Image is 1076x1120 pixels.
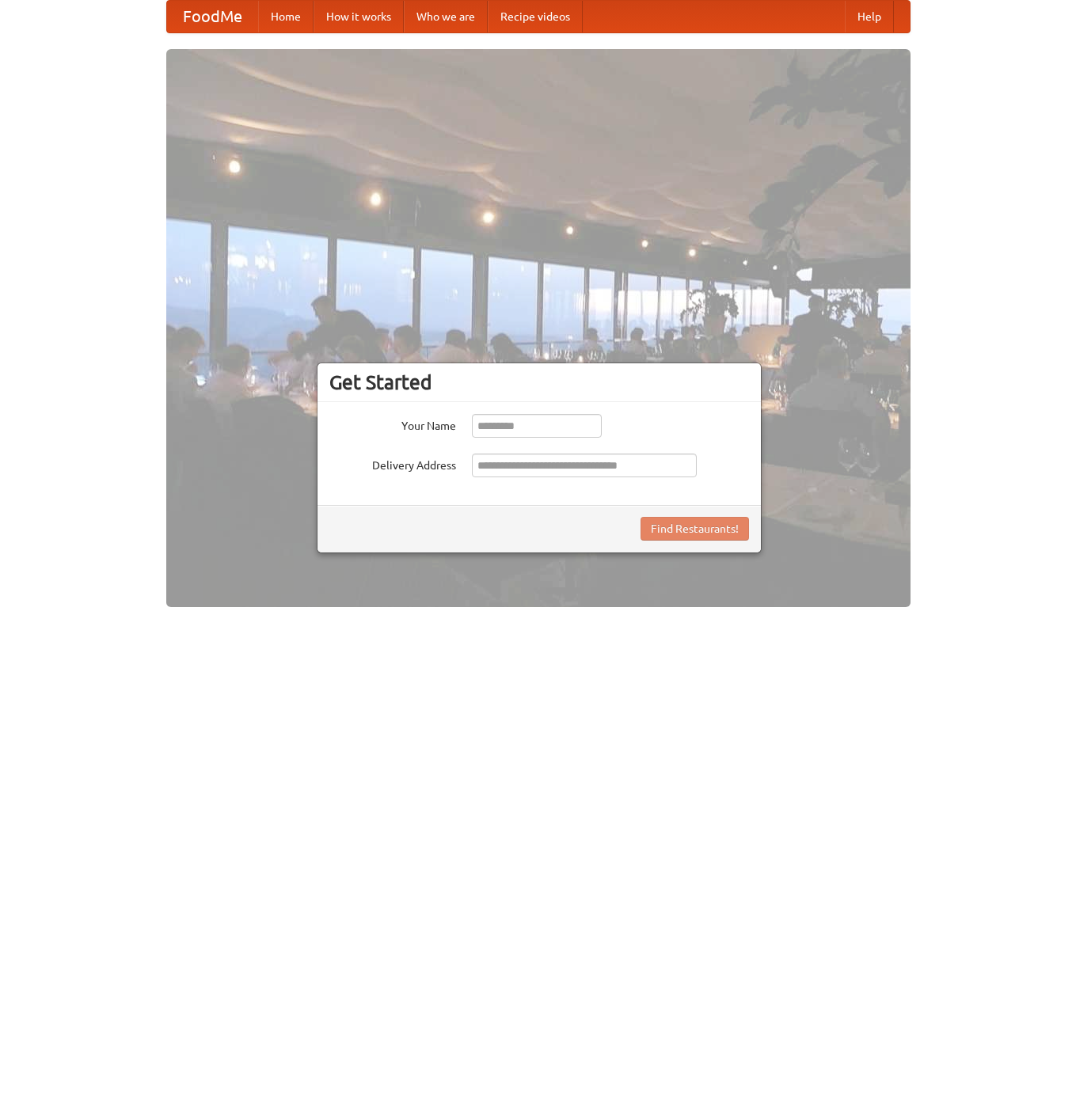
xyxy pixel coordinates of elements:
[314,1,404,32] a: How it works
[845,1,894,32] a: Help
[167,1,258,32] a: FoodMe
[404,1,488,32] a: Who we are
[488,1,583,32] a: Recipe videos
[329,414,456,434] label: Your Name
[329,454,456,473] label: Delivery Address
[258,1,314,32] a: Home
[329,370,749,394] h3: Get Started
[641,517,749,541] button: Find Restaurants!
